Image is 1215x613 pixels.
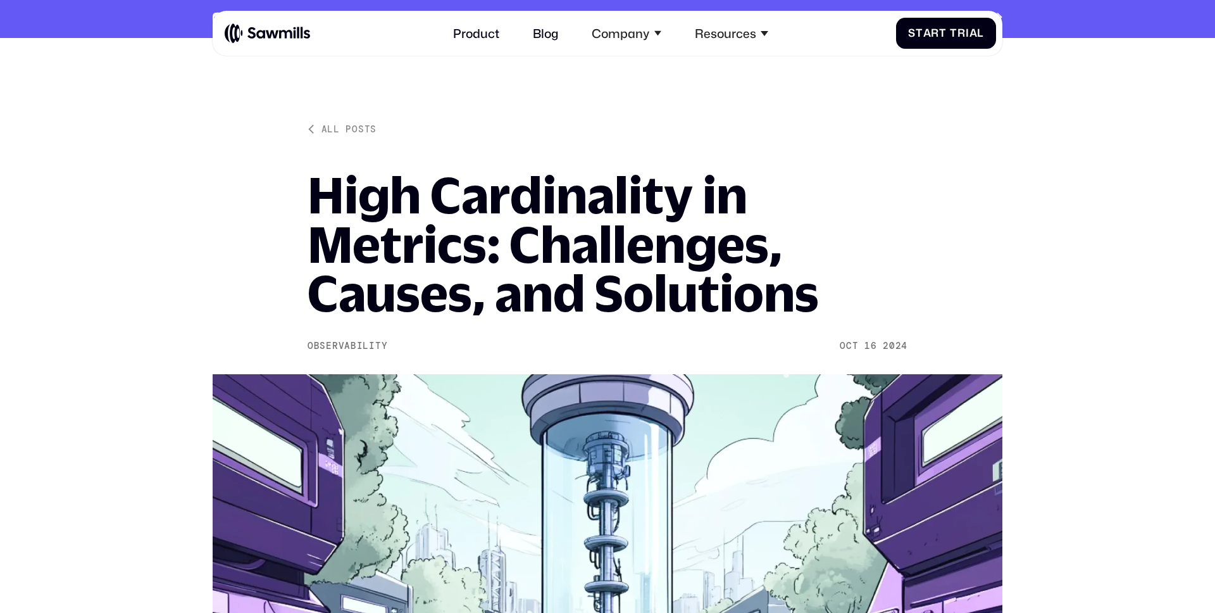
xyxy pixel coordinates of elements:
[308,170,907,318] h1: High Cardinality in Metrics: Challenges, Causes, and Solutions
[977,27,984,39] span: l
[883,341,907,351] div: 2024
[957,27,966,39] span: r
[308,341,387,351] div: Observability
[908,27,916,39] span: S
[950,27,957,39] span: T
[523,16,568,49] a: Blog
[916,27,923,39] span: t
[695,26,756,41] div: Resources
[321,123,377,135] div: All posts
[308,123,377,135] a: All posts
[969,27,978,39] span: a
[939,27,947,39] span: t
[966,27,969,39] span: i
[840,341,858,351] div: Oct
[444,16,509,49] a: Product
[592,26,649,41] div: Company
[583,16,670,49] div: Company
[896,18,997,49] a: StartTrial
[686,16,777,49] div: Resources
[931,27,939,39] span: r
[864,341,876,351] div: 16
[923,27,931,39] span: a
